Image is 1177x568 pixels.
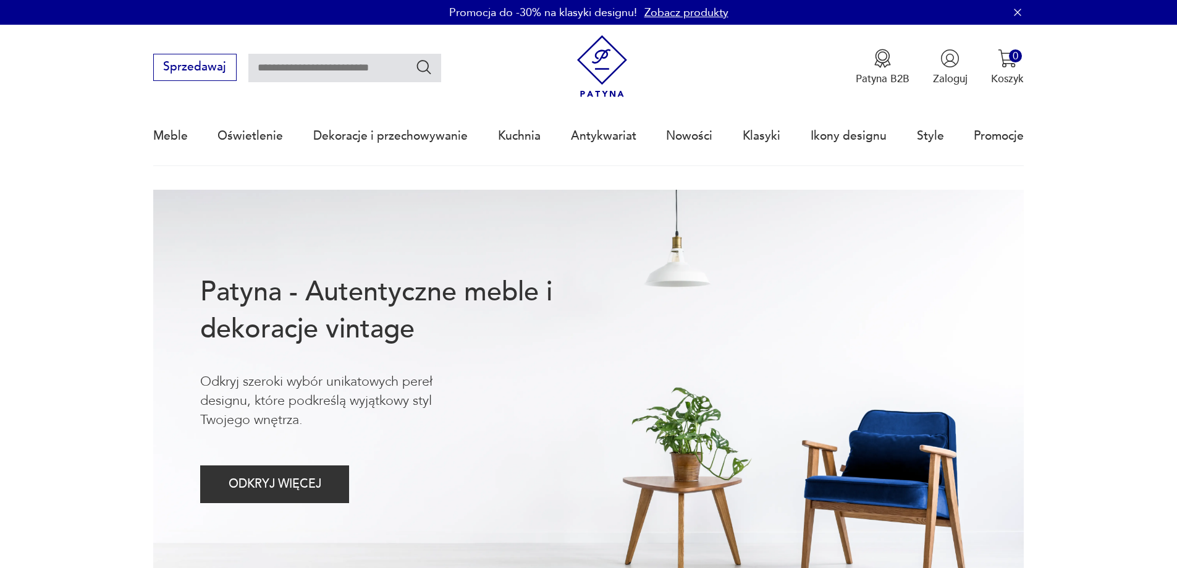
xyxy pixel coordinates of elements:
[200,480,349,490] a: ODKRYJ WIĘCEJ
[917,108,944,164] a: Style
[571,108,636,164] a: Antykwariat
[153,54,237,81] button: Sprzedawaj
[856,49,909,86] a: Ikona medaluPatyna B2B
[200,465,349,503] button: ODKRYJ WIĘCEJ
[1009,49,1022,62] div: 0
[415,58,433,76] button: Szukaj
[991,72,1024,86] p: Koszyk
[571,35,633,98] img: Patyna - sklep z meblami i dekoracjami vintage
[666,108,712,164] a: Nowości
[811,108,887,164] a: Ikony designu
[940,49,960,68] img: Ikonka użytkownika
[991,49,1024,86] button: 0Koszyk
[856,72,909,86] p: Patyna B2B
[217,108,283,164] a: Oświetlenie
[856,49,909,86] button: Patyna B2B
[933,49,968,86] button: Zaloguj
[200,372,482,430] p: Odkryj szeroki wybór unikatowych pereł designu, które podkreślą wyjątkowy styl Twojego wnętrza.
[644,5,728,20] a: Zobacz produkty
[873,49,892,68] img: Ikona medalu
[153,63,237,73] a: Sprzedawaj
[974,108,1024,164] a: Promocje
[313,108,468,164] a: Dekoracje i przechowywanie
[498,108,541,164] a: Kuchnia
[200,274,601,348] h1: Patyna - Autentyczne meble i dekoracje vintage
[449,5,637,20] p: Promocja do -30% na klasyki designu!
[743,108,780,164] a: Klasyki
[998,49,1017,68] img: Ikona koszyka
[933,72,968,86] p: Zaloguj
[153,108,188,164] a: Meble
